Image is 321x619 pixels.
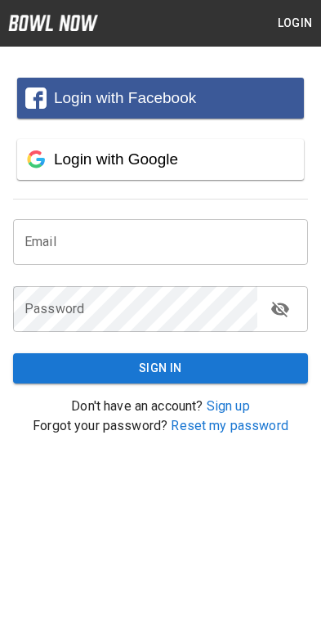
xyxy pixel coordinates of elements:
a: Sign up [207,398,250,414]
button: Sign In [13,353,308,384]
p: Don't have an account? [13,397,308,416]
a: Reset my password [171,418,288,433]
button: Login with Facebook [17,78,304,119]
p: Forgot your password? [13,416,308,436]
span: Login with Facebook [54,89,196,106]
button: toggle password visibility [264,293,296,325]
img: logo [8,15,98,31]
span: Login with Google [54,150,178,168]
button: Login [269,8,321,38]
button: Login with Google [17,139,304,180]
